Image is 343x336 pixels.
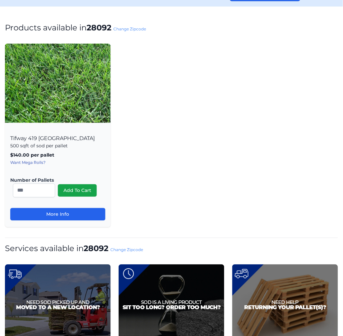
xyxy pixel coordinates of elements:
div: Tifway 419 [GEOGRAPHIC_DATA] [5,128,111,227]
h1: Services available in [5,243,338,254]
label: Number of Pallets [10,177,100,184]
button: Add To Cart [58,184,97,197]
a: Want Mega Rolls? [10,160,46,165]
a: Change Zipcode [113,26,146,31]
strong: 28092 [84,244,108,253]
h1: Products available in [5,22,338,33]
p: $140.00 per pallet [10,152,105,159]
p: 500 sqft of sod per pallet [10,143,105,149]
a: More Info [10,208,105,221]
img: Tifway 419 Bermuda Product Image [5,44,111,123]
strong: 28092 [87,23,111,32]
a: Change Zipcode [110,247,143,252]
